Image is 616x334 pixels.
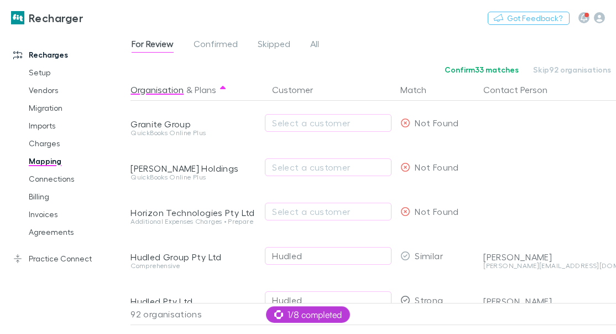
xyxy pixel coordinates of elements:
div: & [130,79,259,101]
span: Confirmed [194,38,238,53]
div: Hudled Pty Ltd [130,296,259,307]
button: Hudled [265,291,391,309]
div: QuickBooks Online Plus [130,174,259,181]
div: Hudled [272,294,302,307]
button: Got Feedback? [488,12,570,25]
div: Hudled Group Pty Ltd [130,251,259,263]
a: Practice Connect [2,250,128,268]
img: Recharger's Logo [11,11,24,24]
a: Invoices [18,205,128,223]
div: Select a customer [272,161,384,174]
a: Imports [18,117,128,135]
button: Select a customer [265,158,391,176]
button: Customer [272,79,326,101]
div: Additional Expenses Charges • Prepare [130,218,259,225]
button: Hudled [265,247,391,265]
div: Comprehensive [130,263,259,269]
a: Billing [18,188,128,205]
span: Not Found [415,117,458,128]
button: Select a customer [265,203,391,220]
div: 92 organisations [130,303,263,325]
a: Recharges [2,46,128,64]
span: For Review [132,38,174,53]
div: Granite Group [130,119,259,130]
a: Agreements [18,223,128,241]
div: Horizon Technologies Pty Ltd [130,207,259,218]
span: Strong [415,295,443,305]
span: Not Found [415,162,458,172]
div: Hudled [272,249,302,263]
button: Contact Person [483,79,561,101]
a: Setup [18,64,128,81]
a: Connections [18,170,128,188]
div: QuickBooks Online Plus [130,130,259,136]
a: Migration [18,99,128,117]
a: Recharger [4,4,90,31]
div: 18 customers [263,303,396,325]
span: Skipped [258,38,290,53]
iframe: Intercom live chat [578,296,605,323]
div: Select a customer [272,116,384,130]
button: Confirm33 matches [437,63,526,76]
a: Mapping [18,152,128,170]
div: [PERSON_NAME] Holdings [130,163,259,174]
button: Plans [195,79,216,101]
span: All [310,38,319,53]
button: Match [400,79,440,101]
div: Select a customer [272,205,384,218]
button: Select a customer [265,114,391,132]
a: Vendors [18,81,128,99]
span: Similar [415,250,443,261]
span: Not Found [415,206,458,217]
a: Charges [18,135,128,152]
h3: Recharger [29,11,83,24]
button: Organisation [130,79,184,101]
